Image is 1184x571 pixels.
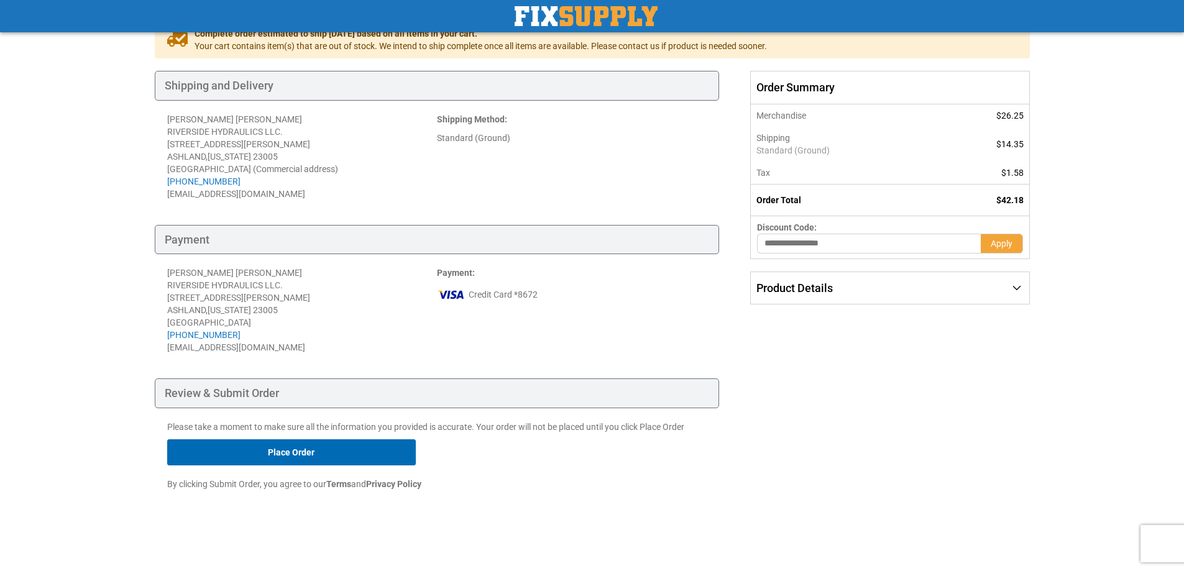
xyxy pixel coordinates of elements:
strong: : [437,114,507,124]
strong: Terms [326,479,351,489]
th: Merchandise [751,104,942,127]
span: [EMAIL_ADDRESS][DOMAIN_NAME] [167,342,305,352]
span: $26.25 [996,111,1024,121]
div: Standard (Ground) [437,132,707,144]
span: $14.35 [996,139,1024,149]
span: [US_STATE] [208,152,251,162]
div: Payment [155,225,720,255]
span: Apply [991,239,1012,249]
span: Discount Code: [757,222,817,232]
strong: Order Total [756,195,801,205]
span: Product Details [756,281,833,295]
a: store logo [515,6,658,26]
div: [PERSON_NAME] [PERSON_NAME] RIVERSIDE HYDRAULICS LLC. [STREET_ADDRESS][PERSON_NAME] ASHLAND , 230... [167,267,437,341]
strong: Privacy Policy [366,479,421,489]
span: Complete order estimated to ship [DATE] based on all items in your cart. [195,27,767,40]
div: Shipping and Delivery [155,71,720,101]
address: [PERSON_NAME] [PERSON_NAME] RIVERSIDE HYDRAULICS LLC. [STREET_ADDRESS][PERSON_NAME] ASHLAND , 230... [167,113,437,200]
span: Standard (Ground) [756,144,935,157]
img: vi.png [437,285,466,304]
span: Shipping [756,133,790,143]
span: [US_STATE] [208,305,251,315]
button: Place Order [167,439,416,465]
span: Your cart contains item(s) that are out of stock. We intend to ship complete once all items are a... [195,40,767,52]
span: [EMAIL_ADDRESS][DOMAIN_NAME] [167,189,305,199]
span: Order Summary [750,71,1029,104]
span: Shipping Method [437,114,505,124]
a: [PHONE_NUMBER] [167,330,241,340]
span: Payment [437,268,472,278]
img: Fix Industrial Supply [515,6,658,26]
a: [PHONE_NUMBER] [167,176,241,186]
p: By clicking Submit Order, you agree to our and [167,478,707,490]
p: Please take a moment to make sure all the information you provided is accurate. Your order will n... [167,421,707,433]
span: $42.18 [996,195,1024,205]
th: Tax [751,162,942,185]
span: $1.58 [1001,168,1024,178]
div: Credit Card *8672 [437,285,707,304]
button: Apply [981,234,1023,254]
strong: : [437,268,475,278]
div: Review & Submit Order [155,378,720,408]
